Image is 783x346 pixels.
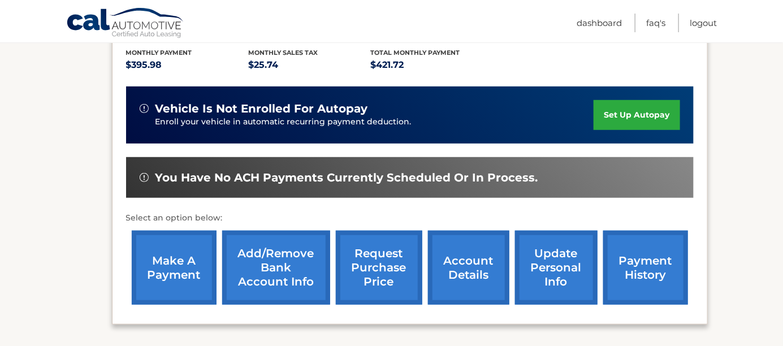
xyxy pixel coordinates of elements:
[155,116,594,128] p: Enroll your vehicle in automatic recurring payment deduction.
[248,57,371,73] p: $25.74
[603,231,688,305] a: payment history
[140,104,149,113] img: alert-white.svg
[126,49,192,57] span: Monthly Payment
[222,231,330,305] a: Add/Remove bank account info
[248,49,318,57] span: Monthly sales Tax
[155,171,538,185] span: You have no ACH payments currently scheduled or in process.
[428,231,509,305] a: account details
[690,14,717,32] a: Logout
[126,211,694,225] p: Select an option below:
[371,49,460,57] span: Total Monthly Payment
[336,231,422,305] a: request purchase price
[140,173,149,182] img: alert-white.svg
[577,14,622,32] a: Dashboard
[646,14,665,32] a: FAQ's
[594,100,680,130] a: set up autopay
[126,57,249,73] p: $395.98
[515,231,598,305] a: update personal info
[155,102,368,116] span: vehicle is not enrolled for autopay
[132,231,217,305] a: make a payment
[66,7,185,40] a: Cal Automotive
[371,57,494,73] p: $421.72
